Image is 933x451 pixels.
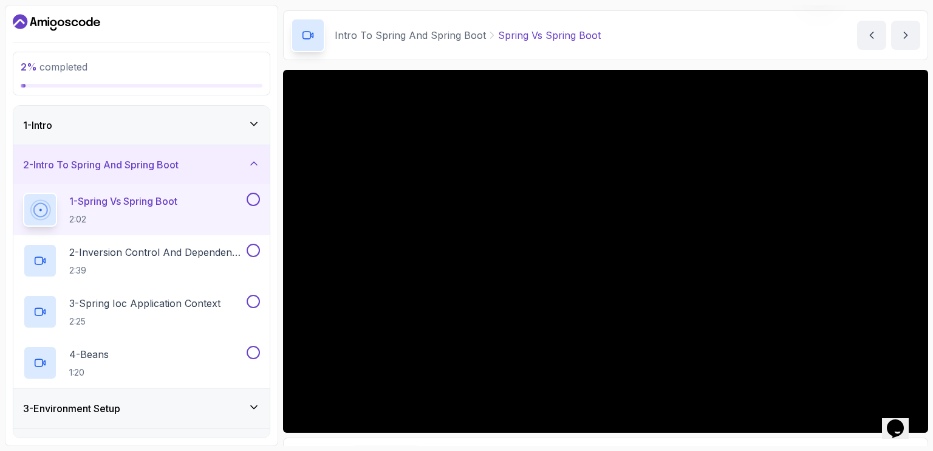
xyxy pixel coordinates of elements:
[882,402,921,439] iframe: chat widget
[69,347,109,362] p: 4 - Beans
[69,194,177,208] p: 1 - Spring Vs Spring Boot
[23,346,260,380] button: 4-Beans1:20
[13,106,270,145] button: 1-Intro
[69,315,220,328] p: 2:25
[335,28,486,43] p: Intro To Spring And Spring Boot
[21,61,87,73] span: completed
[69,296,220,311] p: 3 - Spring Ioc Application Context
[23,193,260,227] button: 1-Spring Vs Spring Boot2:02
[498,28,601,43] p: Spring Vs Spring Boot
[23,157,179,172] h3: 2 - Intro To Spring And Spring Boot
[857,21,886,50] button: previous content
[69,367,109,379] p: 1:20
[891,21,920,50] button: next content
[13,145,270,184] button: 2-Intro To Spring And Spring Boot
[69,245,244,260] p: 2 - Inversion Control And Dependency Injection
[69,264,244,277] p: 2:39
[23,295,260,329] button: 3-Spring Ioc Application Context2:25
[283,70,928,433] iframe: 1 - Spring vs Spring Boot
[13,389,270,428] button: 3-Environment Setup
[69,213,177,225] p: 2:02
[13,13,100,32] a: Dashboard
[23,118,52,133] h3: 1 - Intro
[21,61,37,73] span: 2 %
[23,401,120,416] h3: 3 - Environment Setup
[23,244,260,278] button: 2-Inversion Control And Dependency Injection2:39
